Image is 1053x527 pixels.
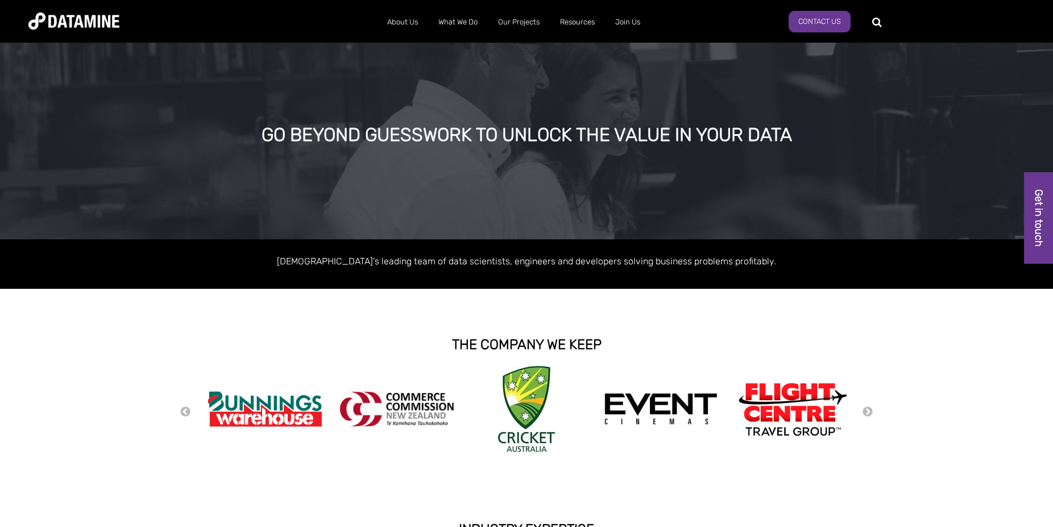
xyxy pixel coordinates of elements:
[452,337,602,352] strong: THE COMPANY WE KEEP
[605,7,650,37] a: Join Us
[377,7,428,37] a: About Us
[428,7,488,37] a: What We Do
[789,11,851,32] a: Contact Us
[180,406,191,418] button: Previous
[498,366,555,452] img: Cricket Australia
[736,380,849,438] img: Flight Centre
[28,13,119,30] img: Datamine
[550,7,605,37] a: Resources
[604,393,718,426] img: event cinemas
[120,125,933,146] div: GO BEYOND GUESSWORK TO UNLOCK THE VALUE IN YOUR DATA
[488,7,550,37] a: Our Projects
[862,406,873,418] button: Next
[208,388,322,430] img: Bunnings Warehouse
[340,392,454,426] img: commercecommission
[202,254,851,269] p: [DEMOGRAPHIC_DATA]'s leading team of data scientists, engineers and developers solving business p...
[1024,172,1053,264] a: Get in touch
